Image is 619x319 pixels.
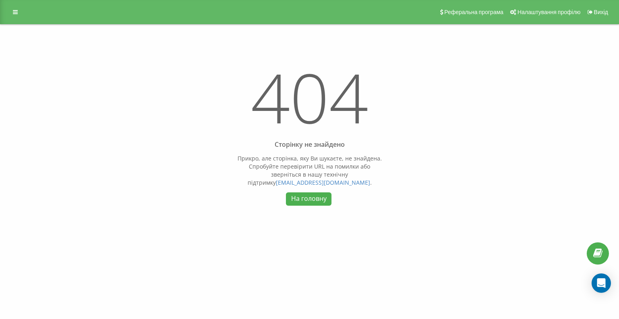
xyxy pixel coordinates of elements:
span: Вихід [594,9,608,15]
div: Сторінку не знайдено [235,141,385,148]
span: Реферальна програма [444,9,504,15]
p: Прикро, але сторінка, яку Ви шукаєте, не знайдена. Спробуйте перевірити URL на помилки або зверні... [235,154,385,187]
span: Налаштування профілю [517,9,580,15]
a: [EMAIL_ADDRESS][DOMAIN_NAME] [276,179,370,186]
h1: 404 [235,53,385,149]
div: Open Intercom Messenger [592,273,611,293]
a: На головну [286,192,331,206]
